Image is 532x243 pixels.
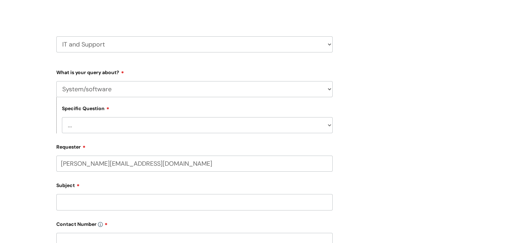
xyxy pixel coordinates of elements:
label: Contact Number [56,219,333,227]
label: Requester [56,142,333,150]
input: Email [56,156,333,172]
label: Specific Question [62,105,109,112]
label: What is your query about? [56,67,333,76]
label: Subject [56,180,333,188]
h2: Select issue type [56,1,333,14]
img: info-icon.svg [98,222,103,227]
